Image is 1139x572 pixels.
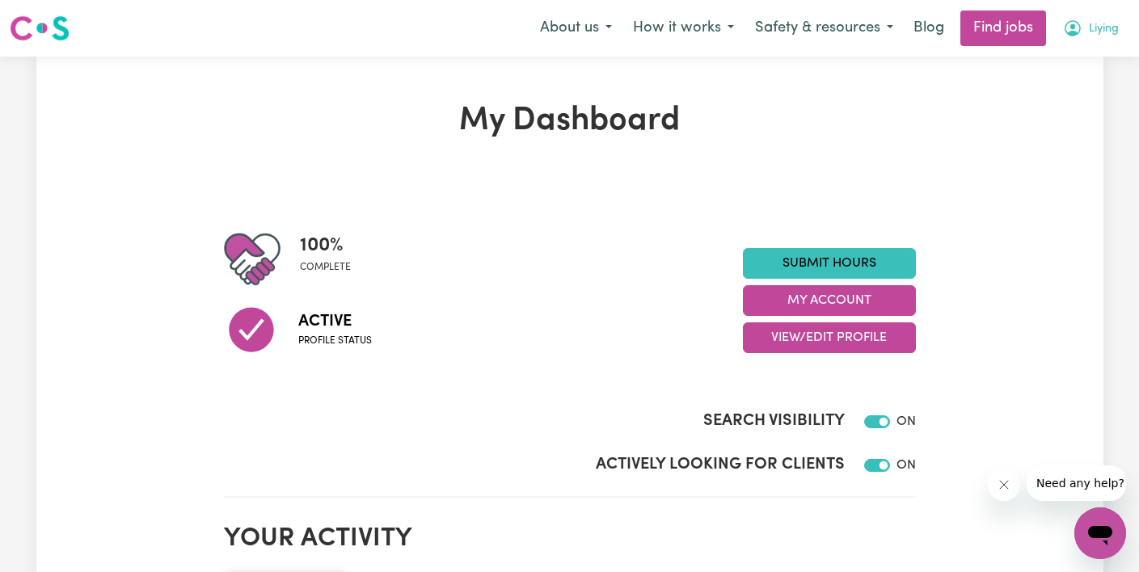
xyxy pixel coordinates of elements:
[960,11,1046,46] a: Find jobs
[596,452,845,477] label: Actively Looking for Clients
[1027,465,1126,501] iframe: Message from company
[896,415,916,428] span: ON
[743,285,916,316] button: My Account
[298,309,372,334] span: Active
[904,11,954,46] a: Blog
[298,334,372,348] span: Profile status
[743,248,916,279] a: Submit Hours
[703,409,845,433] label: Search Visibility
[300,260,351,275] span: complete
[224,524,916,554] h2: Your activity
[622,11,745,45] button: How it works
[224,102,916,141] h1: My Dashboard
[300,231,364,288] div: Profile completeness: 100%
[743,322,916,353] button: View/Edit Profile
[300,231,351,260] span: 100 %
[1074,507,1126,559] iframe: Button to launch messaging window
[1089,20,1119,38] span: Liying
[745,11,904,45] button: Safety & resources
[10,14,70,43] img: Careseekers logo
[988,469,1020,501] iframe: Close message
[896,459,916,472] span: ON
[1053,11,1129,45] button: My Account
[10,10,70,47] a: Careseekers logo
[529,11,622,45] button: About us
